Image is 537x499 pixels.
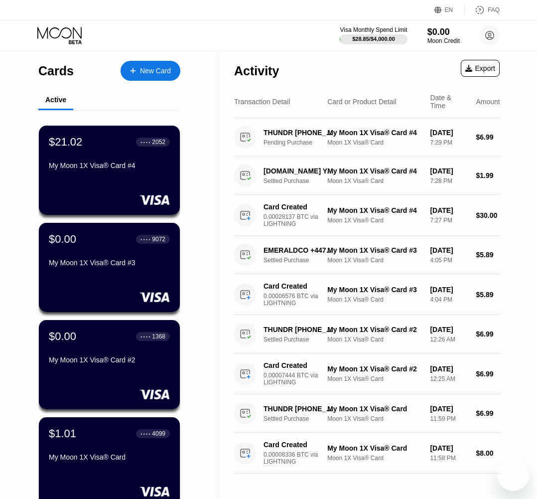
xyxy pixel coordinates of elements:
div: My Moon 1X Visa® Card #2 [327,365,422,373]
div: Settled Purchase [264,336,340,343]
div: $0.00Moon Credit [427,27,460,44]
div: $0.00 [427,27,460,37]
div: $6.99 [476,409,500,417]
div: Card Created [264,441,335,449]
div: 2052 [152,139,165,146]
div: Export [465,64,495,72]
div: 11:59 PM [430,415,468,422]
div: [DATE] [430,129,468,137]
div: Card Created0.00006576 BTC via LIGHTNINGMy Moon 1X Visa® Card #3Moon 1X Visa® Card[DATE]4:04 PM$5.89 [234,274,500,315]
div: Settled Purchase [264,257,340,264]
div: $28.85 / $4,000.00 [352,36,395,42]
div: THUNDR [PHONE_NUMBER] USSettled PurchaseMy Moon 1X Visa® CardMoon 1X Visa® Card[DATE]11:59 PM$6.99 [234,394,500,433]
div: [DATE] [430,444,468,452]
div: 12:26 AM [430,336,468,343]
div: My Moon 1X Visa® Card #3 [49,259,170,267]
div: 4:05 PM [430,257,468,264]
div: Activity [234,64,279,78]
div: THUNDR [PHONE_NUMBER] US [264,405,335,413]
div: Moon 1X Visa® Card [327,217,422,224]
div: ● ● ● ● [140,238,150,241]
div: Moon 1X Visa® Card [327,257,422,264]
div: THUNDR [PHONE_NUMBER] US [264,326,335,333]
div: My Moon 1X Visa® Card [327,405,422,413]
div: 4:04 PM [430,296,468,303]
div: Visa Monthly Spend Limit$28.85/$4,000.00 [340,26,407,44]
div: Active [45,96,66,104]
div: Card Created0.00007444 BTC via LIGHTNINGMy Moon 1X Visa® Card #2Moon 1X Visa® Card[DATE]12:25 AM$... [234,353,500,394]
div: EN [445,6,453,13]
div: Moon 1X Visa® Card [327,296,422,303]
div: My Moon 1X Visa® Card #4 [327,167,422,175]
div: New Card [140,67,171,75]
div: $0.00● ● ● ●9072My Moon 1X Visa® Card #3 [39,223,180,312]
div: $6.99 [476,330,500,338]
div: [DATE] [430,326,468,333]
div: [DOMAIN_NAME] York GB [264,167,335,175]
div: Moon 1X Visa® Card [327,336,422,343]
div: [DATE] [430,286,468,294]
div: Moon 1X Visa® Card [327,415,422,422]
div: [DATE] [430,405,468,413]
div: $1.99 [476,171,500,179]
div: $6.99 [476,133,500,141]
div: 9072 [152,236,165,243]
div: [DATE] [430,365,468,373]
div: Moon 1X Visa® Card [327,455,422,462]
div: 0.00008336 BTC via LIGHTNING [264,451,340,465]
div: [DATE] [430,206,468,214]
div: EMERALDCO +447714311121GBSettled PurchaseMy Moon 1X Visa® Card #3Moon 1X Visa® Card[DATE]4:05 PM$... [234,236,500,274]
div: Card Created [264,203,335,211]
div: Pending Purchase [264,139,340,146]
div: My Moon 1X Visa® Card #4 [327,206,422,214]
div: FAQ [465,5,500,15]
div: Moon 1X Visa® Card [327,177,422,184]
div: Amount [476,98,500,106]
div: THUNDR [PHONE_NUMBER] USPending PurchaseMy Moon 1X Visa® Card #4Moon 1X Visa® Card[DATE]7:29 PM$6.99 [234,118,500,157]
div: 0.00007444 BTC via LIGHTNING [264,372,340,386]
div: 7:28 PM [430,177,468,184]
div: My Moon 1X Visa® Card #3 [327,286,422,294]
div: 4099 [152,430,165,437]
div: 7:27 PM [430,217,468,224]
div: ● ● ● ● [140,141,150,144]
div: 1368 [152,333,165,340]
div: 11:58 PM [430,455,468,462]
div: $21.02● ● ● ●2052My Moon 1X Visa® Card #4 [39,126,180,215]
div: [DATE] [430,246,468,254]
div: EN [434,5,465,15]
div: THUNDR [PHONE_NUMBER] US [264,129,335,137]
div: New Card [121,61,180,81]
div: $6.99 [476,370,500,378]
div: My Moon 1X Visa® Card #4 [327,129,422,137]
div: Card Created0.00028137 BTC via LIGHTNINGMy Moon 1X Visa® Card #4Moon 1X Visa® Card[DATE]7:27 PM$3... [234,195,500,236]
div: FAQ [488,6,500,13]
div: My Moon 1X Visa® Card #2 [49,356,170,364]
div: 0.00028137 BTC via LIGHTNING [264,213,340,227]
div: Moon 1X Visa® Card [327,375,422,382]
div: ● ● ● ● [140,432,150,435]
div: $0.00 [49,330,76,343]
div: $0.00 [49,233,76,246]
div: $5.89 [476,291,500,299]
div: My Moon 1X Visa® Card #4 [49,162,170,169]
div: Card Created0.00008336 BTC via LIGHTNINGMy Moon 1X Visa® CardMoon 1X Visa® Card[DATE]11:58 PM$8.00 [234,433,500,474]
div: My Moon 1X Visa® Card #2 [327,326,422,333]
div: Settled Purchase [264,415,340,422]
div: ● ● ● ● [140,335,150,338]
div: My Moon 1X Visa® Card #3 [327,246,422,254]
div: 0.00006576 BTC via LIGHTNING [264,293,340,307]
div: $8.00 [476,449,500,457]
div: [DOMAIN_NAME] York GBSettled PurchaseMy Moon 1X Visa® Card #4Moon 1X Visa® Card[DATE]7:28 PM$1.99 [234,157,500,195]
div: Settled Purchase [264,177,340,184]
div: My Moon 1X Visa® Card [327,444,422,452]
div: $30.00 [476,211,500,219]
div: Visa Monthly Spend Limit [340,26,407,33]
div: $5.89 [476,251,500,259]
div: $0.00● ● ● ●1368My Moon 1X Visa® Card #2 [39,320,180,409]
div: 12:25 AM [430,375,468,382]
div: EMERALDCO +447714311121GB [264,246,335,254]
div: Card or Product Detail [327,98,397,106]
div: Card Created [264,361,335,369]
div: $21.02 [49,136,82,149]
